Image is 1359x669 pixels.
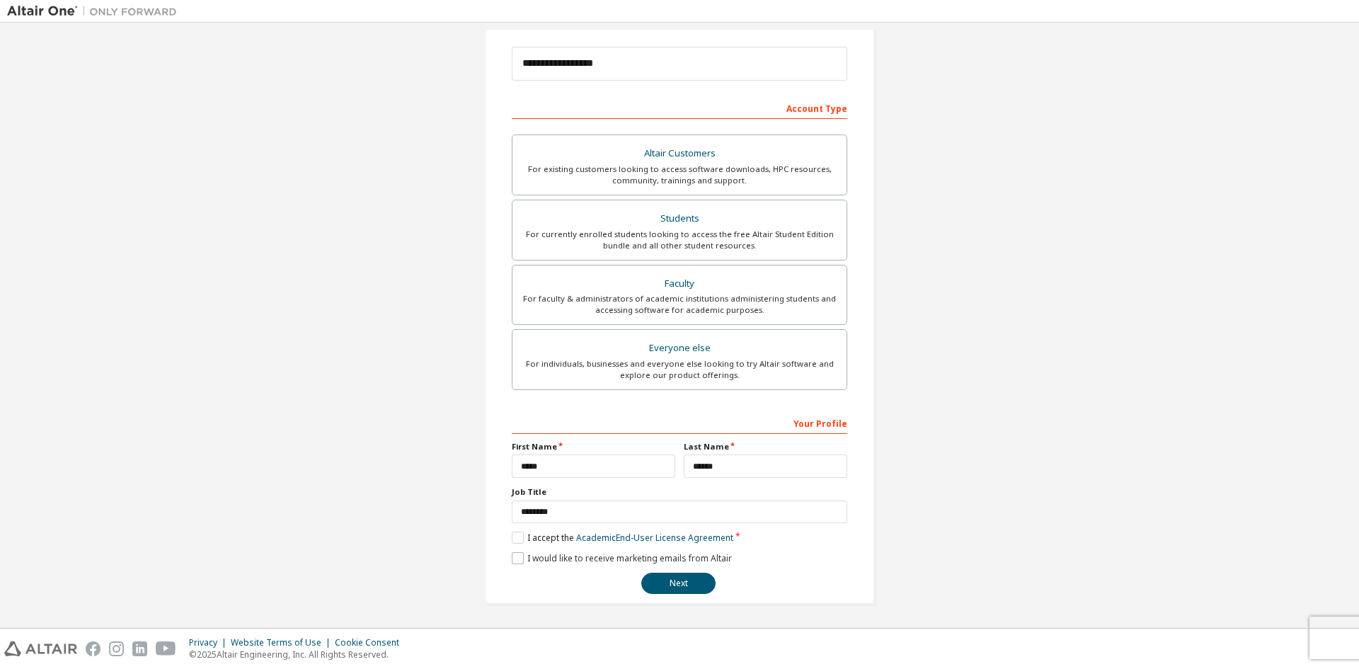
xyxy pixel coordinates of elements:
[189,637,231,648] div: Privacy
[86,641,101,656] img: facebook.svg
[512,411,847,434] div: Your Profile
[521,293,838,316] div: For faculty & administrators of academic institutions administering students and accessing softwa...
[512,441,675,452] label: First Name
[521,144,838,164] div: Altair Customers
[684,441,847,452] label: Last Name
[109,641,124,656] img: instagram.svg
[521,358,838,381] div: For individuals, businesses and everyone else looking to try Altair software and explore our prod...
[521,209,838,229] div: Students
[641,573,716,594] button: Next
[189,648,408,661] p: © 2025 Altair Engineering, Inc. All Rights Reserved.
[521,229,838,251] div: For currently enrolled students looking to access the free Altair Student Edition bundle and all ...
[335,637,408,648] div: Cookie Consent
[4,641,77,656] img: altair_logo.svg
[512,486,847,498] label: Job Title
[576,532,733,544] a: Academic End-User License Agreement
[132,641,147,656] img: linkedin.svg
[231,637,335,648] div: Website Terms of Use
[7,4,184,18] img: Altair One
[521,274,838,294] div: Faculty
[512,96,847,119] div: Account Type
[521,164,838,186] div: For existing customers looking to access software downloads, HPC resources, community, trainings ...
[156,641,176,656] img: youtube.svg
[512,552,732,564] label: I would like to receive marketing emails from Altair
[521,338,838,358] div: Everyone else
[512,532,733,544] label: I accept the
